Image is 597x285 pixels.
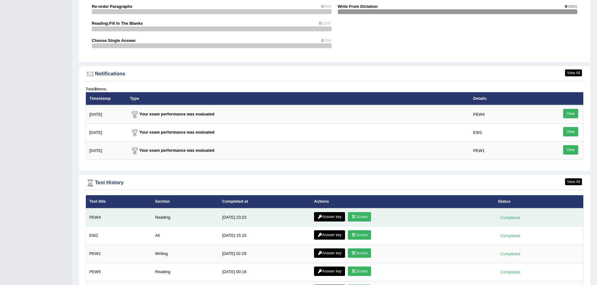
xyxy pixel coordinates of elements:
strong: Your exam performance was evaluated [130,148,215,153]
td: [DATE] [86,105,127,124]
span: 0 [321,38,323,43]
span: 0 [321,4,323,9]
div: Test History [86,178,584,188]
th: Details [470,92,546,105]
td: [DATE] 23:23 [219,208,311,227]
a: View [563,109,578,118]
strong: Re-order Paragraphs [92,4,132,9]
th: Test title [86,195,152,208]
td: PEW1 [86,245,152,263]
a: Answer key [314,230,345,240]
div: Completed [498,232,522,239]
strong: Your exam performance was evaluated [130,112,215,116]
td: All [152,226,219,245]
a: Scores [348,212,371,221]
strong: Choose Single Answer [92,38,136,43]
td: Reading [152,208,219,227]
div: Completed [498,214,522,221]
a: Answer key [314,267,345,276]
span: /336 [323,38,331,43]
td: PEW1 [470,142,546,160]
th: Completed at [219,195,311,208]
td: [DATE] [86,142,127,160]
span: 0 [565,4,567,9]
th: Actions [311,195,495,208]
a: Answer key [314,212,345,221]
div: Completed [498,251,522,257]
td: PEW5 [86,263,152,281]
td: [DATE] 15:15 [219,226,311,245]
td: Writing [152,245,219,263]
span: /1297 [321,21,332,26]
div: Completed [498,269,522,275]
td: PEW4 [470,105,546,124]
td: [DATE] [86,124,127,142]
a: View All [565,178,582,185]
td: PEW4 [86,208,152,227]
td: Reading [152,263,219,281]
a: Scores [348,230,371,240]
a: Answer key [314,248,345,258]
strong: Write From Dictation [338,4,378,9]
span: 0 [319,21,321,26]
a: View [563,145,578,155]
td: EW2 [470,124,546,142]
a: Scores [348,248,371,258]
td: EW2 [86,226,152,245]
b: 3 [94,87,96,91]
th: Section [152,195,219,208]
span: /2885 [567,4,577,9]
td: [DATE] 02:29 [219,245,311,263]
div: Total items. [86,86,584,92]
a: Scores [348,267,371,276]
th: Status [495,195,584,208]
td: [DATE] 00:18 [219,263,311,281]
a: View All [565,69,582,76]
a: View [563,127,578,136]
th: Timestamp [86,92,127,105]
strong: Reading:Fill In The Blanks [92,21,143,26]
span: /906 [323,4,331,9]
div: Notifications [86,69,584,79]
strong: Your exam performance was evaluated [130,130,215,135]
th: Type [127,92,470,105]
